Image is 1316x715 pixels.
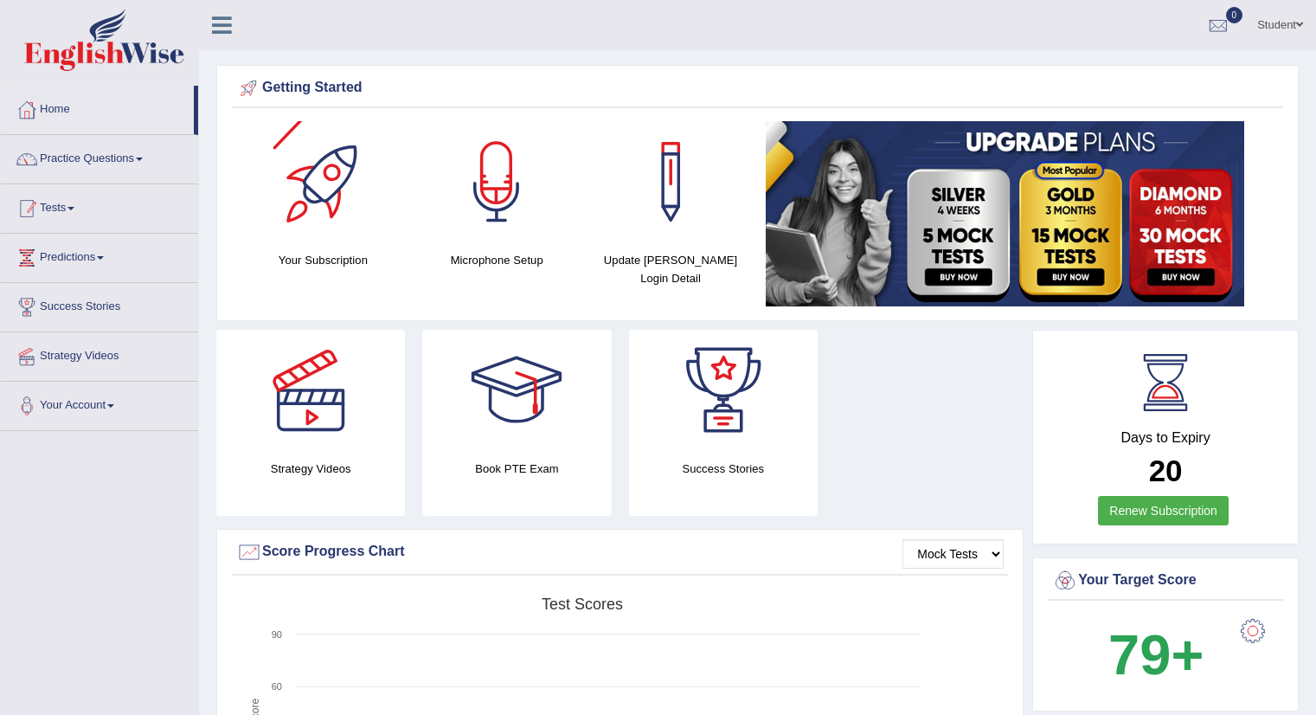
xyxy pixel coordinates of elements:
a: Strategy Videos [1,332,198,376]
b: 20 [1149,454,1183,487]
a: Your Account [1,382,198,425]
span: 0 [1226,7,1243,23]
text: 90 [272,629,282,640]
a: Renew Subscription [1098,496,1229,525]
h4: Days to Expiry [1052,430,1279,446]
div: Your Target Score [1052,568,1279,594]
h4: Your Subscription [245,251,401,269]
text: 60 [272,681,282,692]
a: Predictions [1,234,198,277]
a: Practice Questions [1,135,198,178]
h4: Update [PERSON_NAME] Login Detail [593,251,749,287]
h4: Strategy Videos [216,460,405,478]
div: Getting Started [236,75,1279,101]
h4: Microphone Setup [419,251,575,269]
h4: Success Stories [629,460,818,478]
h4: Book PTE Exam [422,460,611,478]
tspan: Test scores [542,596,623,613]
a: Success Stories [1,283,198,326]
b: 79+ [1108,623,1204,686]
div: Score Progress Chart [236,539,1004,565]
a: Home [1,86,194,129]
img: small5.jpg [766,121,1244,306]
a: Tests [1,184,198,228]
